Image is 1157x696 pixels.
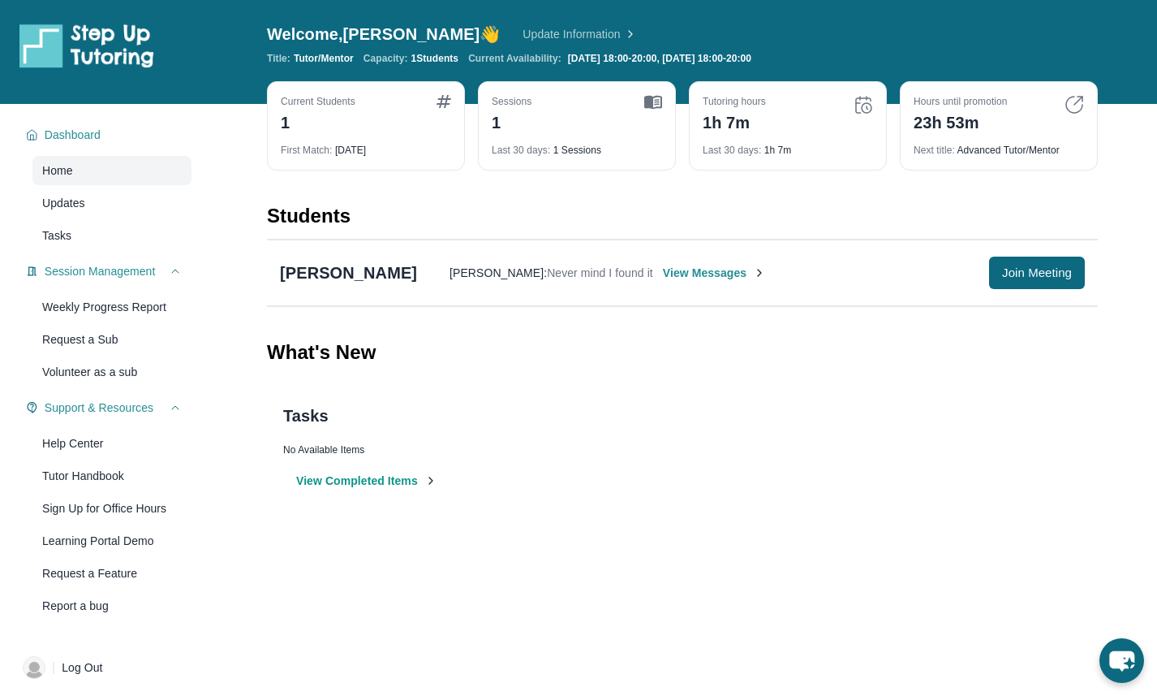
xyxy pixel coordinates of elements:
div: Current Students [281,95,359,108]
span: Title: [267,52,290,65]
img: card [1065,95,1084,115]
a: Home [32,156,191,185]
div: Hours until promotion [914,95,1011,108]
span: [PERSON_NAME] : [446,266,542,279]
img: user-img [23,656,45,679]
span: Home [42,162,73,179]
div: 23h 53m [914,108,1011,134]
img: Chevron Right [626,26,643,42]
div: 1 [492,108,533,134]
a: |Log Out [16,650,191,685]
span: Last 30 days : [492,144,553,156]
img: logo [19,23,154,68]
img: card [854,95,873,115]
button: Support & Resources [38,400,182,416]
span: Join Meeting [996,268,1072,278]
div: [PERSON_NAME] [280,262,414,284]
span: Next title : [914,144,958,156]
button: Join Meeting [983,257,1085,289]
div: [DATE] [281,134,451,157]
span: View Messages [665,265,772,281]
span: Updates [42,195,88,211]
span: [DATE] 18:00-20:00, [DATE] 18:00-20:00 [570,52,768,65]
span: Welcome, [PERSON_NAME] 👋 [267,23,500,45]
span: Tasks [283,404,329,427]
div: 1h 7m [703,108,768,134]
div: 1h 7m [703,134,873,157]
span: First Match : [281,144,335,156]
span: Last 30 days : [703,144,764,156]
span: Capacity: [366,52,411,65]
a: Weekly Progress Report [32,292,191,322]
img: card [644,95,662,110]
a: Sign Up for Office Hours [32,494,191,523]
a: Request a Feature [32,559,191,588]
div: 1 Sessions [492,134,662,157]
span: Never mind I found it [542,266,654,279]
span: Session Management [45,263,160,279]
img: Chevron-Right [759,266,772,279]
div: What's New [267,317,1098,388]
span: 1 Students [415,52,461,65]
span: Dashboard [45,127,104,143]
a: Volunteer as a sub [32,357,191,387]
a: Update Information [523,26,643,42]
span: Tasks [42,227,73,244]
a: Help Center [32,429,191,458]
div: 1 [281,108,359,134]
span: Current Availability: [471,52,563,65]
span: Support & Resources [45,400,157,416]
button: chat-button [1099,638,1144,683]
button: Dashboard [38,127,182,143]
div: Advanced Tutor/Mentor [914,134,1084,157]
div: Students [267,203,1098,239]
div: No Available Items [283,443,1082,456]
a: Updates [32,188,191,218]
div: Tutoring hours [703,95,768,108]
a: Learning Portal Demo [32,526,191,556]
span: | [52,658,56,677]
img: card [437,95,451,108]
div: Sessions [492,95,533,108]
button: Session Management [38,263,182,279]
button: View Completed Items [296,473,440,489]
a: Report a bug [32,591,191,620]
a: Request a Sub [32,325,191,354]
a: [DATE] 18:00-20:00, [DATE] 18:00-20:00 [566,52,771,65]
span: Tutor/Mentor [294,52,356,65]
span: Log Out [62,659,106,676]
a: Tutor Handbook [32,461,191,491]
a: Tasks [32,221,191,250]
